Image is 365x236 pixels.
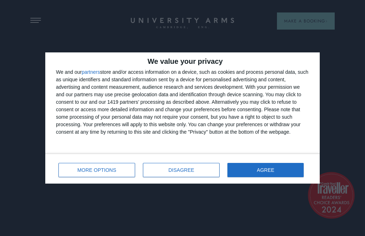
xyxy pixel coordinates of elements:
button: MORE OPTIONS [58,163,135,177]
button: AGREE [227,163,304,177]
h2: We value your privacy [56,58,309,65]
div: We and our store and/or access information on a device, such as cookies and process personal data... [56,68,309,136]
span: DISAGREE [169,168,194,173]
button: partners [82,70,100,75]
span: AGREE [257,168,274,173]
div: qc-cmp2-ui [45,52,320,184]
span: MORE OPTIONS [77,168,116,173]
button: DISAGREE [143,163,220,177]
